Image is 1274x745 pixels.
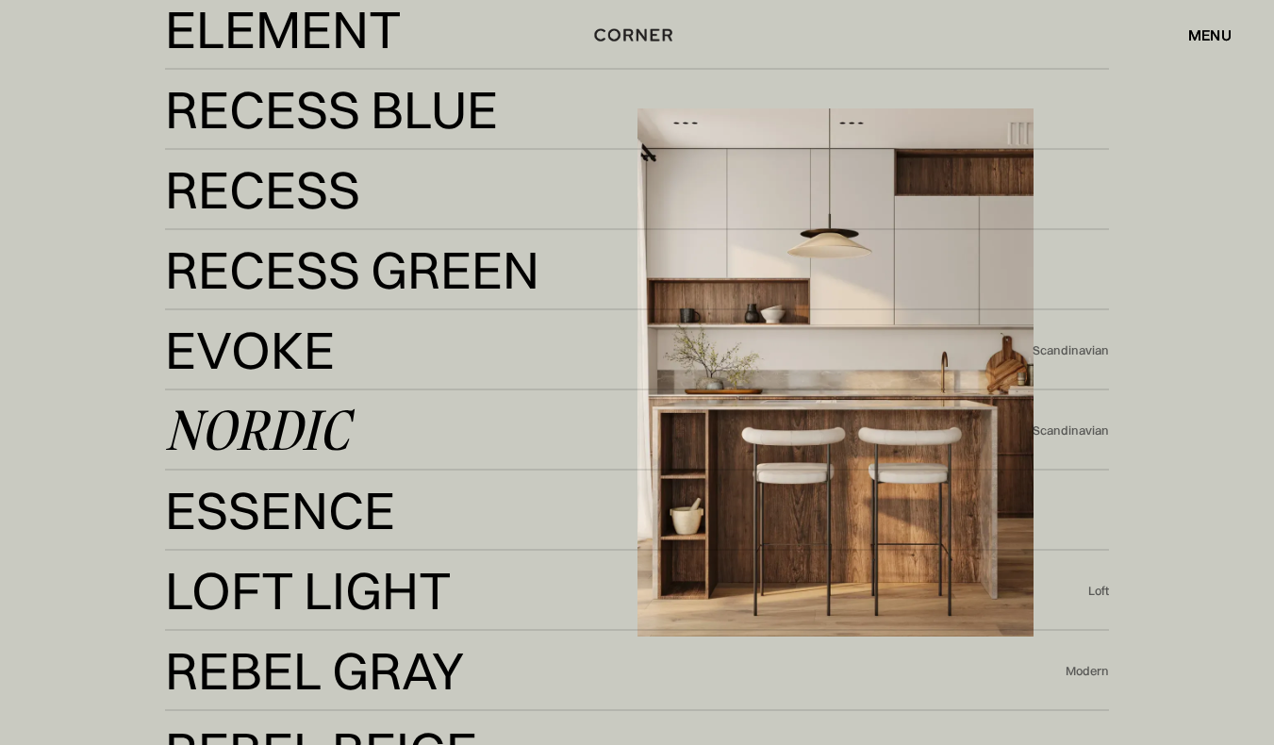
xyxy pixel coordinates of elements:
div: Nordic [165,407,349,453]
a: Nordic [165,407,1034,454]
a: RecessRecess [165,167,1110,213]
div: Scandinavian [1033,422,1109,439]
div: Recess Green [165,247,539,292]
div: Rebel Gray [165,648,464,693]
a: EssenceEssence [165,488,1110,534]
a: EvokeEvoke [165,327,1034,373]
div: Essence [165,533,363,578]
a: Recess BlueRecess Blue [165,87,1110,133]
div: Recess [165,167,360,212]
div: Scandinavian [1033,342,1109,359]
div: Loft Light [165,613,434,658]
div: Recess Blue [165,132,460,177]
div: menu [1188,27,1232,42]
a: home [581,23,693,47]
a: Rebel GrayRebel Gray [165,648,1067,694]
div: Loft Light [165,568,452,613]
div: Modern [1066,663,1109,680]
div: Essence [165,488,395,533]
div: Recess Blue [165,87,498,132]
a: Recess GreenRecess Green [165,247,1110,293]
div: Loft [1088,583,1109,600]
div: Evoke [165,372,317,418]
div: Recess [165,212,333,257]
div: menu [1169,19,1232,51]
a: Loft LightLoft Light [165,568,1089,614]
div: Evoke [165,327,335,372]
div: Rebel Gray [165,693,445,738]
div: Recess Green [165,292,498,338]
